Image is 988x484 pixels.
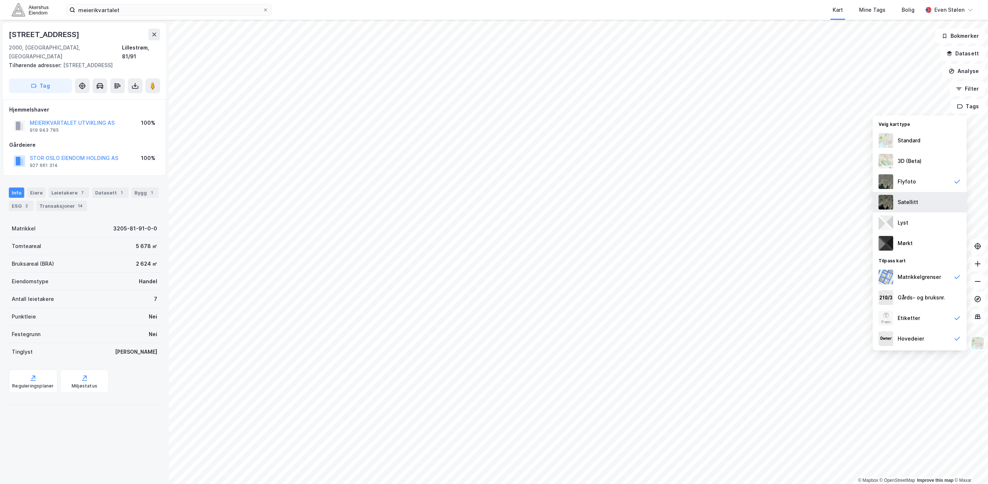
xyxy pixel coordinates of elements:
[898,136,920,145] div: Standard
[9,79,72,93] button: Tag
[12,312,36,321] div: Punktleie
[951,99,985,114] button: Tags
[879,270,893,284] img: cadastreBorders.cfe08de4b5ddd52a10de.jpeg
[879,236,893,251] img: nCdM7BzjoCAAAAAElFTkSuQmCC
[940,46,985,61] button: Datasett
[858,478,878,483] a: Mapbox
[9,62,63,68] span: Tilhørende adresser:
[12,347,33,356] div: Tinglyst
[12,3,48,16] img: akershus-eiendom-logo.9091f326c980b4bce74ccdd9f866810c.svg
[898,218,908,227] div: Lyst
[879,331,893,346] img: majorOwner.b5e170eddb5c04bfeeff.jpeg
[75,4,263,15] input: Søk på adresse, matrikkel, gårdeiere, leietakere eller personer
[136,242,157,251] div: 5 678 ㎡
[898,239,913,248] div: Mørkt
[880,478,915,483] a: OpenStreetMap
[9,201,33,211] div: ESG
[898,314,920,323] div: Etiketter
[879,174,893,189] img: Z
[879,133,893,148] img: Z
[9,43,122,61] div: 2000, [GEOGRAPHIC_DATA], [GEOGRAPHIC_DATA]
[122,43,160,61] div: Lillestrøm, 81/91
[12,224,36,233] div: Matrikkel
[898,293,945,302] div: Gårds- og bruksnr.
[971,336,985,350] img: Z
[27,188,46,198] div: Eiere
[141,154,155,163] div: 100%
[9,29,81,40] div: [STREET_ADDRESS]
[139,277,157,286] div: Handel
[36,201,87,211] div: Transaksjoner
[12,277,48,286] div: Eiendomstype
[898,198,918,207] div: Satellitt
[879,154,893,168] img: Z
[934,6,964,14] div: Even Stølen
[879,195,893,210] img: 9k=
[898,273,941,281] div: Matrikkelgrenser
[12,295,54,303] div: Antall leietakere
[951,449,988,484] div: Kontrollprogram for chat
[118,189,126,196] div: 1
[917,478,953,483] a: Improve this map
[30,127,59,133] div: 919 943 785
[12,330,40,339] div: Festegrunn
[141,119,155,127] div: 100%
[935,29,985,43] button: Bokmerker
[92,188,129,198] div: Datasett
[942,64,985,79] button: Analyse
[76,202,84,210] div: 14
[902,6,915,14] div: Bolig
[873,254,967,267] div: Tilpass kart
[833,6,843,14] div: Kart
[950,81,985,96] button: Filter
[859,6,886,14] div: Mine Tags
[9,105,160,114] div: Hjemmelshaver
[72,383,97,389] div: Miljøstatus
[113,224,157,233] div: 3205-81-91-0-0
[12,383,54,389] div: Reguleringsplaner
[873,117,967,130] div: Velg karttype
[23,202,30,210] div: 2
[115,347,157,356] div: [PERSON_NAME]
[12,259,54,268] div: Bruksareal (BRA)
[951,449,988,484] iframe: Chat Widget
[131,188,159,198] div: Bygg
[149,312,157,321] div: Nei
[9,141,160,149] div: Gårdeiere
[898,177,916,186] div: Flyfoto
[30,163,58,168] div: 927 661 314
[148,189,156,196] div: 1
[12,242,41,251] div: Tomteareal
[879,215,893,230] img: luj3wr1y2y3+OchiMxRmMxRlscgabnMEmZ7DJGWxyBpucwSZnsMkZbHIGm5zBJmewyRlscgabnMEmZ7DJGWxyBpucwSZnsMkZ...
[136,259,157,268] div: 2 624 ㎡
[48,188,89,198] div: Leietakere
[879,311,893,325] img: Z
[154,295,157,303] div: 7
[79,189,86,196] div: 7
[898,157,922,165] div: 3D (Beta)
[879,290,893,305] img: cadastreKeys.547ab17ec502f5a4ef2b.jpeg
[9,61,154,70] div: [STREET_ADDRESS]
[898,334,924,343] div: Hovedeier
[149,330,157,339] div: Nei
[9,188,24,198] div: Info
